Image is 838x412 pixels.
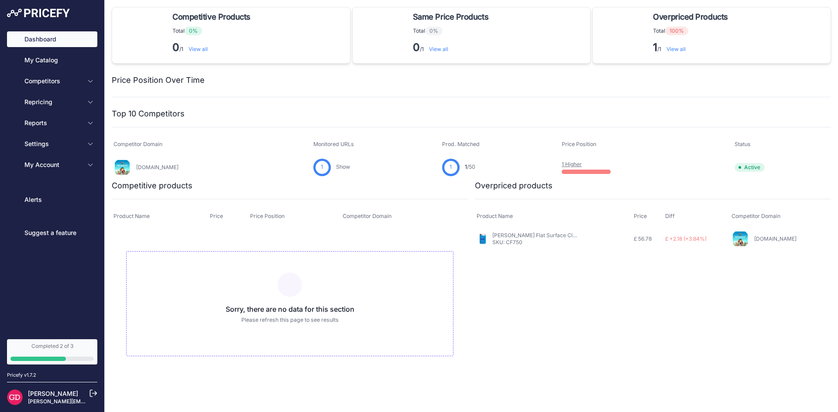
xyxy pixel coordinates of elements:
[7,225,97,241] a: Suggest a feature
[343,213,392,219] span: Competitor Domain
[7,9,70,17] img: Pricefy Logo
[7,371,36,379] div: Pricefy v1.7.2
[7,157,97,173] button: My Account
[666,46,686,52] a: View all
[321,163,323,171] span: 1
[634,235,652,242] span: £ 56.78
[754,235,797,242] a: [DOMAIN_NAME]
[113,141,162,147] span: Competitor Domain
[665,213,675,219] span: Diff
[10,343,94,350] div: Completed 2 of 3
[7,94,97,110] button: Repricing
[425,27,443,35] span: 0%
[134,316,446,324] p: Please refresh this page to see results
[413,11,488,23] span: Same Price Products
[7,73,97,89] button: Competitors
[465,163,475,170] a: 1/50
[24,140,82,148] span: Settings
[735,163,765,172] span: Active
[413,27,492,35] p: Total
[172,11,251,23] span: Competitive Products
[189,46,208,52] a: View all
[112,74,205,86] h2: Price Position Over Time
[413,41,420,54] strong: 0
[653,27,731,35] p: Total
[7,52,97,68] a: My Catalog
[112,180,192,192] h2: Competitive products
[172,41,254,54] p: /1
[665,235,707,242] span: £ +2.18 (+3.84%)
[172,41,179,54] strong: 0
[24,119,82,127] span: Reports
[475,180,553,192] h2: Overpriced products
[492,239,580,246] p: SKU: CF750
[450,163,452,171] span: 1
[634,213,647,219] span: Price
[134,304,446,314] h3: Sorry, there are no data for this section
[653,41,657,54] strong: 1
[442,141,480,147] span: Prod. Matched
[7,31,97,329] nav: Sidebar
[492,232,604,238] a: [PERSON_NAME] Flat Surface Cleaner - 5 Ltr
[7,339,97,364] a: Completed 2 of 3
[653,41,731,54] p: /1
[413,41,492,54] p: /1
[28,390,78,397] a: [PERSON_NAME]
[24,77,82,85] span: Competitors
[562,161,582,167] a: 1 Higher
[665,27,688,35] span: 100%
[7,136,97,152] button: Settings
[172,27,254,35] p: Total
[7,115,97,131] button: Reports
[477,213,513,219] span: Product Name
[336,163,350,170] a: Show
[136,164,179,170] a: [DOMAIN_NAME]
[28,398,162,405] a: [PERSON_NAME][EMAIL_ADDRESS][DOMAIN_NAME]
[313,141,354,147] span: Monitored URLs
[653,11,728,23] span: Overpriced Products
[112,108,185,120] h2: Top 10 Competitors
[113,213,150,219] span: Product Name
[185,27,202,35] span: 0%
[465,163,467,170] span: 1
[7,192,97,208] a: Alerts
[210,213,223,219] span: Price
[7,31,97,47] a: Dashboard
[429,46,448,52] a: View all
[562,141,596,147] span: Price Position
[24,160,82,169] span: My Account
[732,213,780,219] span: Competitor Domain
[24,98,82,106] span: Repricing
[735,141,751,147] span: Status
[250,213,285,219] span: Price Position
